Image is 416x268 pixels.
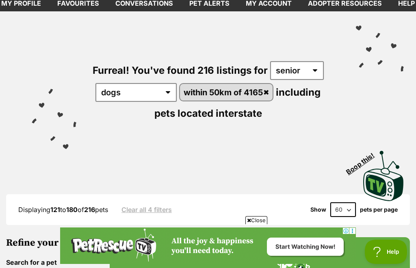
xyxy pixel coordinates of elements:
span: Close [245,216,267,224]
strong: 180 [66,206,78,214]
strong: 121 [50,206,60,214]
header: Search for a pet [6,259,97,266]
span: Displaying to of pets [18,206,108,214]
span: Furreal! You've found 216 listings for [93,64,268,76]
span: Show [310,206,326,213]
span: including pets located interstate [154,86,321,119]
strong: 216 [84,206,95,214]
a: Clear all 4 filters [121,206,172,213]
iframe: Help Scout Beacon - Open [365,240,408,264]
span: Boop this! [345,146,382,176]
a: Boop this! [363,144,404,203]
label: pets per page [360,206,398,213]
img: PetRescue TV logo [363,151,404,201]
iframe: Advertisement [60,227,356,264]
h3: Refine your search [6,237,97,249]
a: within 50km of 4165 [180,84,273,101]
